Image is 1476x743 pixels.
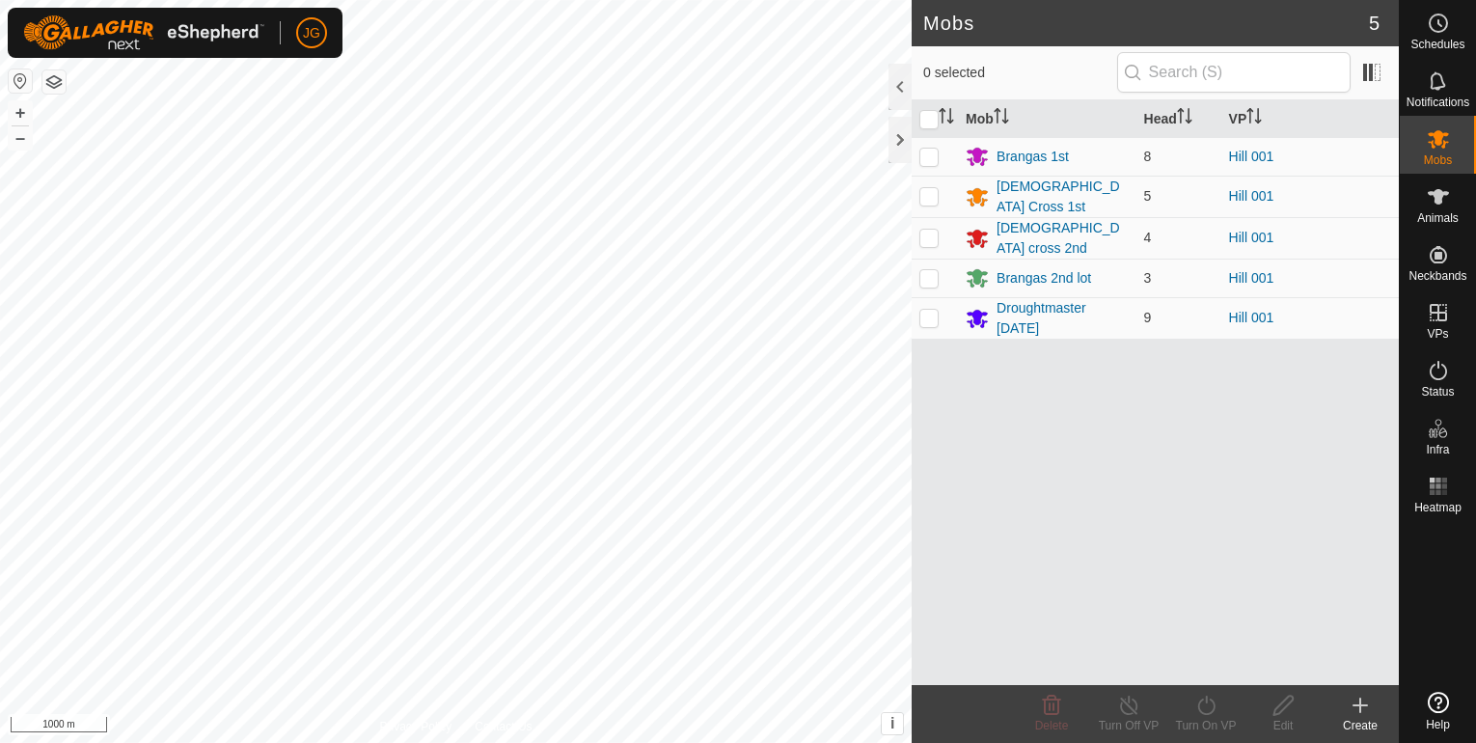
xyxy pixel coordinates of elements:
span: Status [1421,386,1454,398]
th: Mob [958,100,1135,138]
span: Neckbands [1408,270,1466,282]
span: JG [303,23,320,43]
a: Privacy Policy [380,718,452,735]
input: Search (S) [1117,52,1351,93]
button: i [882,713,903,734]
a: Help [1400,684,1476,738]
span: 5 [1144,188,1152,204]
span: Mobs [1424,154,1452,166]
span: VPs [1427,328,1448,340]
div: Turn Off VP [1090,717,1167,734]
span: 0 selected [923,63,1117,83]
span: i [890,715,894,731]
div: Brangas 1st [997,147,1069,167]
span: Schedules [1410,39,1464,50]
span: 9 [1144,310,1152,325]
img: Gallagher Logo [23,15,264,50]
button: – [9,126,32,150]
h2: Mobs [923,12,1369,35]
a: Hill 001 [1229,270,1274,286]
button: Reset Map [9,69,32,93]
button: Map Layers [42,70,66,94]
div: [DEMOGRAPHIC_DATA] cross 2nd [997,218,1128,259]
span: 4 [1144,230,1152,245]
span: Animals [1417,212,1459,224]
p-sorticon: Activate to sort [1177,111,1192,126]
div: Droughtmaster [DATE] [997,298,1128,339]
p-sorticon: Activate to sort [939,111,954,126]
a: Hill 001 [1229,188,1274,204]
a: Contact Us [475,718,532,735]
div: [DEMOGRAPHIC_DATA] Cross 1st [997,177,1128,217]
div: Create [1322,717,1399,734]
span: 3 [1144,270,1152,286]
span: Infra [1426,444,1449,455]
span: Delete [1035,719,1069,732]
div: Brangas 2nd lot [997,268,1091,289]
div: Edit [1244,717,1322,734]
span: Heatmap [1414,502,1462,513]
span: 8 [1144,149,1152,164]
a: Hill 001 [1229,310,1274,325]
span: Help [1426,719,1450,730]
p-sorticon: Activate to sort [1246,111,1262,126]
p-sorticon: Activate to sort [994,111,1009,126]
a: Hill 001 [1229,149,1274,164]
button: + [9,101,32,124]
div: Turn On VP [1167,717,1244,734]
th: VP [1221,100,1399,138]
span: 5 [1369,9,1380,38]
span: Notifications [1407,96,1469,108]
a: Hill 001 [1229,230,1274,245]
th: Head [1136,100,1221,138]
